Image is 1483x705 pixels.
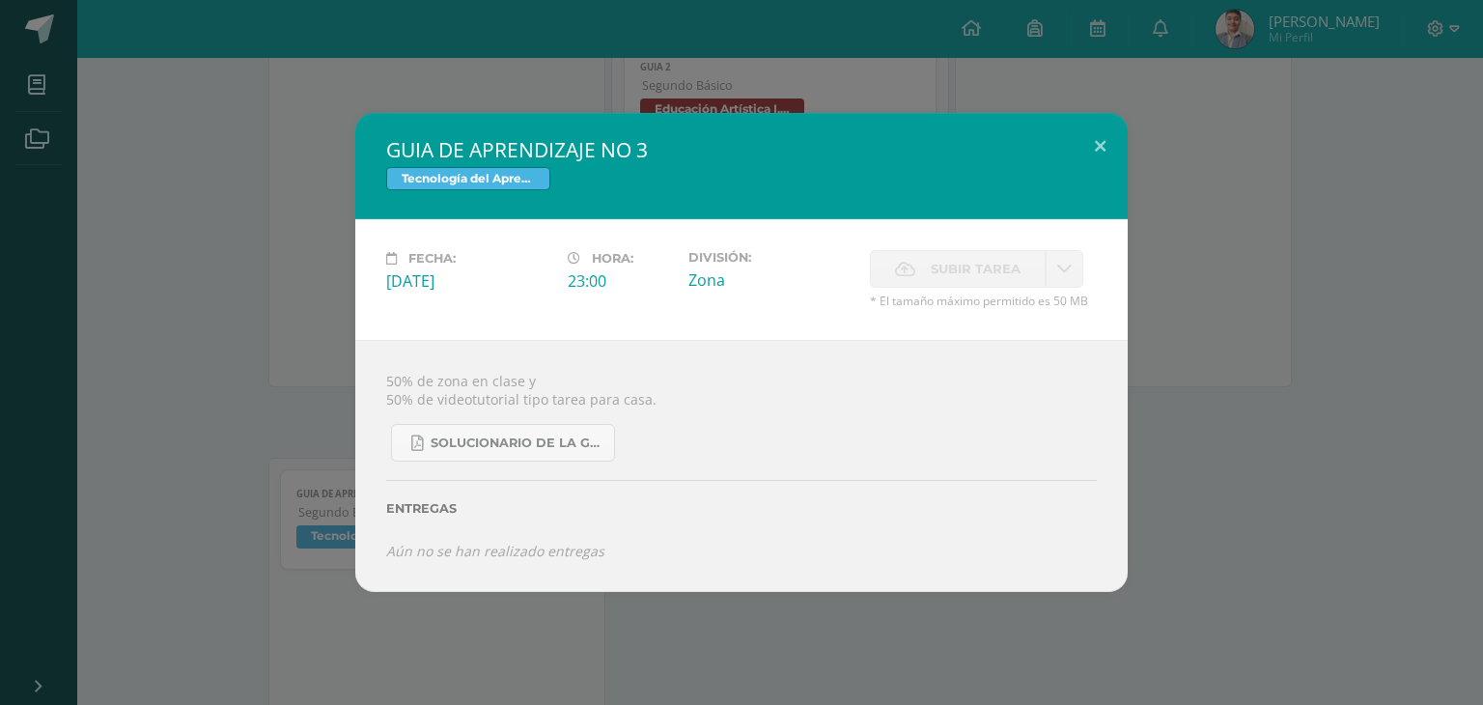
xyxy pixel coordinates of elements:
span: * El tamaño máximo permitido es 50 MB [870,293,1097,309]
h2: GUIA DE APRENDIZAJE NO 3 [386,136,1097,163]
label: La fecha de entrega ha expirado [870,250,1046,288]
div: 23:00 [568,270,673,292]
div: Zona [688,269,854,291]
i: Aún no se han realizado entregas [386,542,604,560]
button: Close (Esc) [1073,113,1128,179]
span: SOLUCIONARIO DE LA GUIA 3 FUNCIONES..pdf [431,436,604,451]
span: Subir tarea [931,251,1021,287]
span: Hora: [592,251,633,266]
a: SOLUCIONARIO DE LA GUIA 3 FUNCIONES..pdf [391,424,615,462]
span: Tecnología del Aprendizaje y la Comunicación (Informática) [386,167,550,190]
div: [DATE] [386,270,552,292]
a: La fecha de entrega ha expirado [1046,250,1083,288]
label: División: [688,250,854,265]
label: Entregas [386,501,1097,516]
span: Fecha: [408,251,456,266]
div: 50% de zona en clase y 50% de videotutorial tipo tarea para casa. [355,340,1128,591]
